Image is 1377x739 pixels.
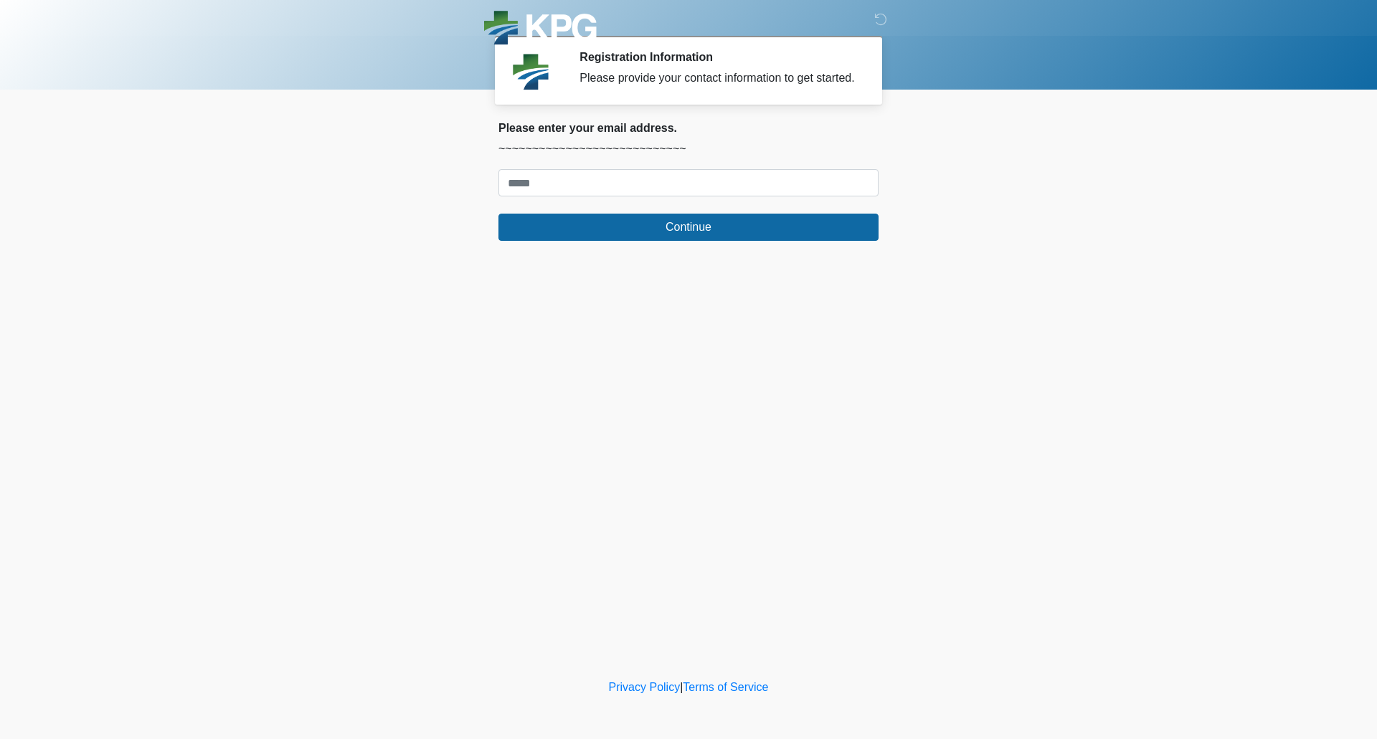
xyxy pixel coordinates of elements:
a: Privacy Policy [609,681,681,693]
p: ~~~~~~~~~~~~~~~~~~~~~~~~~~~~ [498,140,879,158]
div: Please provide your contact information to get started. [579,70,857,87]
h2: Please enter your email address. [498,121,879,135]
a: | [680,681,683,693]
a: Terms of Service [683,681,768,693]
img: Agent Avatar [509,50,552,93]
img: KPG Healthcare Logo [484,11,597,49]
button: Continue [498,214,879,241]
